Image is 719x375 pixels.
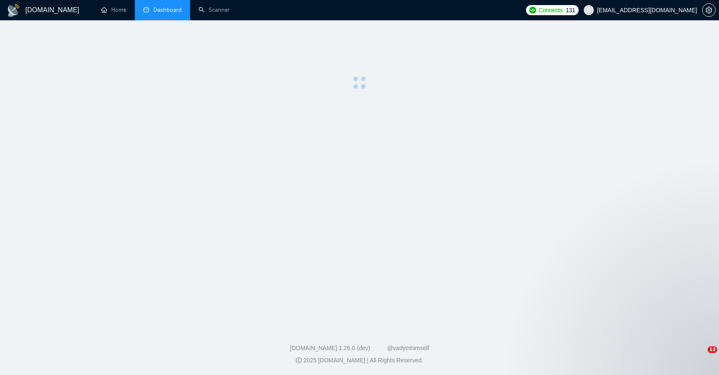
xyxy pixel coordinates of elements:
[529,7,536,13] img: upwork-logo.png
[101,6,126,13] a: homeHome
[296,357,302,363] span: copyright
[387,345,429,351] a: @vadymhimself
[703,7,715,13] span: setting
[708,346,717,353] span: 12
[153,6,182,13] span: Dashboard
[7,4,20,17] img: logo
[702,7,716,13] a: setting
[290,345,370,351] a: [DOMAIN_NAME] 1.26.0 (dev)
[586,7,592,13] span: user
[566,5,575,15] span: 131
[702,3,716,17] button: setting
[143,7,149,13] span: dashboard
[539,5,564,15] span: Connects:
[690,346,711,367] iframe: Intercom live chat
[199,6,230,13] a: searchScanner
[7,356,712,365] div: 2025 [DOMAIN_NAME] | All Rights Reserved.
